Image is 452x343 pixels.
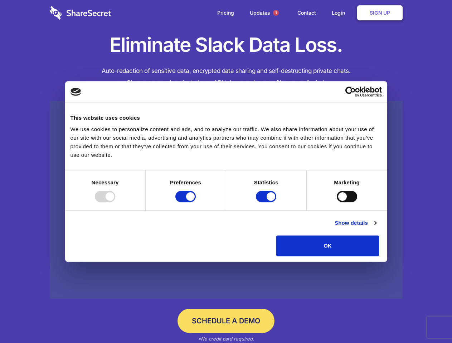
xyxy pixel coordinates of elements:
strong: Preferences [170,179,201,185]
a: Usercentrics Cookiebot - opens in a new window [319,86,382,97]
span: 1 [273,10,279,16]
div: We use cookies to personalize content and ads, and to analyze our traffic. We also share informat... [71,125,382,159]
h4: Auto-redaction of sensitive data, encrypted data sharing and self-destructing private chats. Shar... [50,65,403,89]
a: Schedule a Demo [178,309,274,333]
a: Pricing [210,2,241,24]
a: Login [325,2,356,24]
img: logo-wordmark-white-trans-d4663122ce5f474addd5e946df7df03e33cb6a1c49d2221995e7729f52c070b2.svg [50,6,111,20]
a: Sign Up [357,5,403,20]
button: OK [276,235,379,256]
div: This website uses cookies [71,114,382,122]
a: Wistia video thumbnail [50,101,403,299]
strong: Statistics [254,179,278,185]
strong: Necessary [92,179,119,185]
strong: Marketing [334,179,360,185]
h1: Eliminate Slack Data Loss. [50,32,403,58]
img: logo [71,88,81,96]
a: Show details [335,219,376,227]
em: *No credit card required. [198,336,254,342]
a: Contact [290,2,323,24]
